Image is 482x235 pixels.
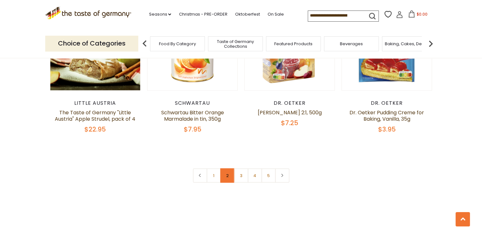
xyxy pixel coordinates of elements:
[159,41,196,46] a: Food By Category
[220,168,234,183] a: 2
[50,100,141,106] div: little austria
[149,11,171,18] a: Seasons
[416,11,427,17] span: $0.00
[248,168,262,183] a: 4
[378,125,396,134] span: $3.95
[55,109,135,123] a: The Taste of Germany "Little Austria" Apple Strudel, pack of 4
[235,11,260,18] a: Oktoberfest
[244,100,335,106] div: Dr. Oetker
[210,39,261,49] a: Taste of Germany Collections
[147,100,238,106] div: Schwartau
[183,125,201,134] span: $7.95
[267,11,284,18] a: On Sale
[424,37,437,50] img: next arrow
[342,100,432,106] div: Dr. Oetker
[340,41,363,46] a: Beverages
[234,168,248,183] a: 3
[161,109,224,123] a: Schwartau Bitter Orange Marmalade in tin, 350g
[179,11,227,18] a: Christmas - PRE-ORDER
[281,118,298,127] span: $7.25
[84,125,106,134] span: $22.95
[261,168,276,183] a: 5
[385,41,434,46] a: Baking, Cakes, Desserts
[274,41,313,46] a: Featured Products
[138,37,151,50] img: previous arrow
[45,36,138,51] p: Choice of Categories
[349,109,424,123] a: Dr. Oetker Pudding Creme for Baking, Vanilla, 35g
[206,168,221,183] a: 1
[404,11,431,20] button: $0.00
[258,109,322,116] a: [PERSON_NAME] 2:1, 500g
